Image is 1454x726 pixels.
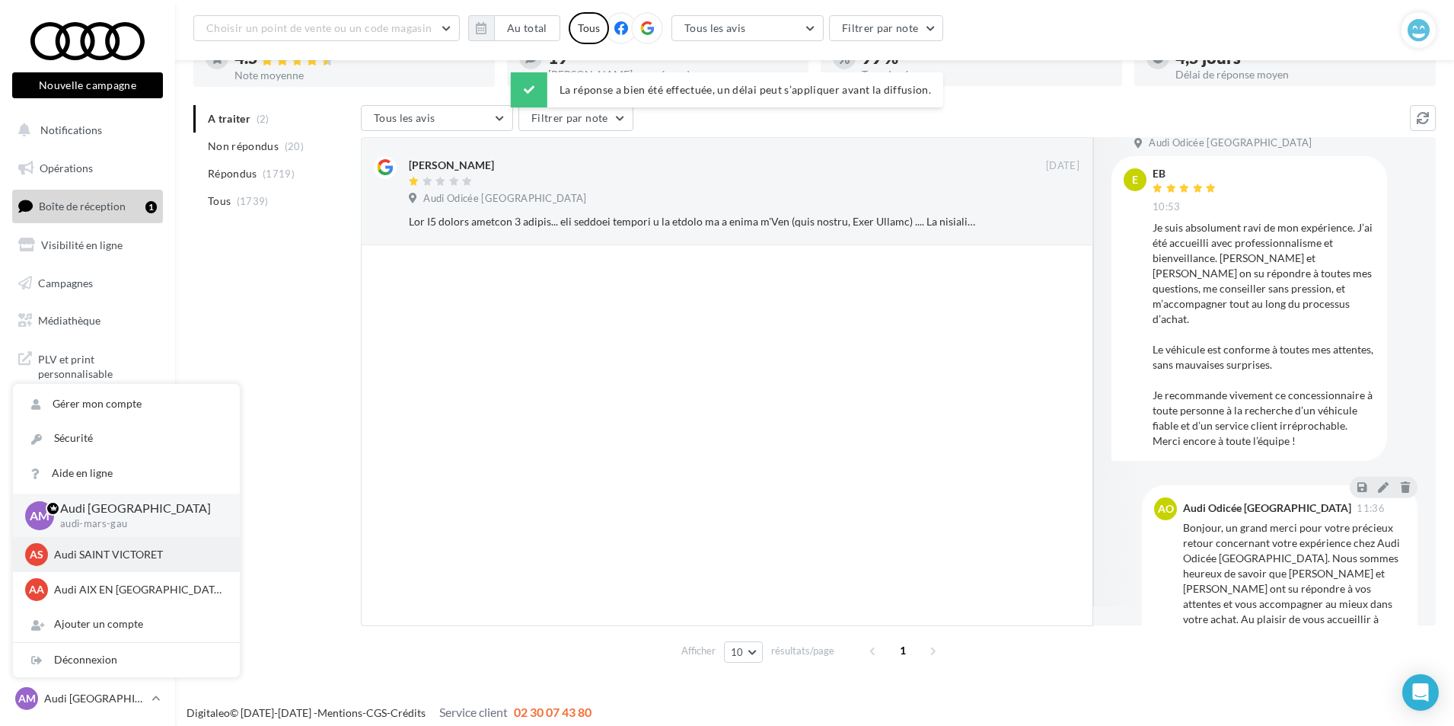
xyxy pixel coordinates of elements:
[569,12,609,44] div: Tous
[13,387,240,421] a: Gérer mon compte
[731,646,744,658] span: 10
[12,684,163,713] a: AM Audi [GEOGRAPHIC_DATA]
[862,50,1110,66] div: 99 %
[494,15,560,41] button: Au total
[1183,520,1405,642] div: Bonjour, un grand merci pour votre précieux retour concernant votre expérience chez Audi Odicée [...
[234,70,483,81] div: Note moyenne
[39,200,126,213] span: Boîte de réception
[13,421,240,456] a: Sécurité
[1153,200,1181,214] span: 10:53
[9,152,166,184] a: Opérations
[681,644,716,658] span: Afficher
[54,547,222,562] p: Audi SAINT VICTORET
[468,15,560,41] button: Au total
[548,50,796,66] div: 19
[771,644,834,658] span: résultats/page
[38,349,157,382] span: PLV et print personnalisable
[9,343,166,388] a: PLV et print personnalisable
[206,21,432,34] span: Choisir un point de vente ou un code magasin
[1357,504,1385,513] span: 11:36
[263,168,295,180] span: (1719)
[208,193,231,209] span: Tous
[1175,50,1424,66] div: 4,5 jours
[409,214,980,229] div: Lor I5 dolors ametcon 3 adipis... eli seddoei tempori u la etdolo ma a enima m'Ven (quis nostru, ...
[208,139,279,154] span: Non répondus
[317,706,362,719] a: Mentions
[724,641,763,663] button: 10
[187,706,230,719] a: Digitaleo
[518,105,633,131] button: Filtrer par note
[38,276,93,289] span: Campagnes
[1046,159,1079,173] span: [DATE]
[1402,674,1439,711] div: Open Intercom Messenger
[30,547,43,562] span: AS
[18,691,36,706] span: AM
[237,195,269,207] span: (1739)
[684,21,746,34] span: Tous les avis
[514,705,591,719] span: 02 30 07 43 80
[208,166,257,181] span: Répondus
[1149,136,1312,150] span: Audi Odicée [GEOGRAPHIC_DATA]
[13,643,240,677] div: Déconnexion
[1175,69,1424,80] div: Délai de réponse moyen
[38,314,100,327] span: Médiathèque
[374,111,435,124] span: Tous les avis
[9,190,166,222] a: Boîte de réception1
[9,114,160,146] button: Notifications
[193,15,460,41] button: Choisir un point de vente ou un code magasin
[423,192,586,206] span: Audi Odicée [GEOGRAPHIC_DATA]
[54,582,222,597] p: Audi AIX EN [GEOGRAPHIC_DATA]
[13,456,240,491] a: Aide en ligne
[366,706,387,719] a: CGS
[829,15,944,41] button: Filtrer par note
[40,123,102,136] span: Notifications
[40,162,93,174] span: Opérations
[41,238,123,251] span: Visibilité en ligne
[409,158,494,173] div: [PERSON_NAME]
[511,72,943,107] div: La réponse a bien été effectuée, un délai peut s’appliquer avant la diffusion.
[9,267,166,299] a: Campagnes
[548,69,796,80] div: [PERSON_NAME] non répondus
[44,691,145,706] p: Audi [GEOGRAPHIC_DATA]
[1132,172,1138,187] span: E
[30,507,49,524] span: AM
[891,638,915,663] span: 1
[13,607,240,641] div: Ajouter un compte
[145,201,157,213] div: 1
[29,582,44,597] span: AA
[1158,501,1174,517] span: AO
[439,705,508,719] span: Service client
[9,305,166,337] a: Médiathèque
[234,50,483,67] div: 4.5
[1153,220,1375,449] div: Je suis absolument ravi de mon expérience. J’ai été accueilli avec professionnalisme et bienveill...
[9,229,166,261] a: Visibilité en ligne
[187,706,591,719] span: © [DATE]-[DATE] - - -
[361,105,513,131] button: Tous les avis
[671,15,824,41] button: Tous les avis
[1183,503,1351,513] div: Audi Odicée [GEOGRAPHIC_DATA]
[12,72,163,98] button: Nouvelle campagne
[391,706,426,719] a: Crédits
[60,500,215,517] p: Audi [GEOGRAPHIC_DATA]
[1153,168,1220,179] div: EB
[60,517,215,531] p: audi-mars-gau
[862,69,1110,80] div: Taux de réponse
[285,140,304,152] span: (20)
